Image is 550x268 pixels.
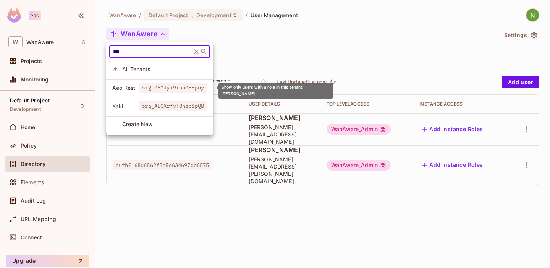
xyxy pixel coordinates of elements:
[218,83,333,99] div: Show only users with a role in this tenant: [PERSON_NAME]
[106,80,213,96] div: Show only users with a role in this tenant: Aeo Rest
[112,84,139,91] span: Aeo Rest
[139,83,207,93] span: org_Z8MJyi9rhuZ8Fpuy
[112,102,139,110] span: Xaki
[139,101,207,111] span: org_AEOXrjvT8ngbipQB
[122,121,207,127] span: Create New
[122,65,207,73] span: All Tenants
[106,98,213,114] div: Show only users with a role in this tenant: Xaki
